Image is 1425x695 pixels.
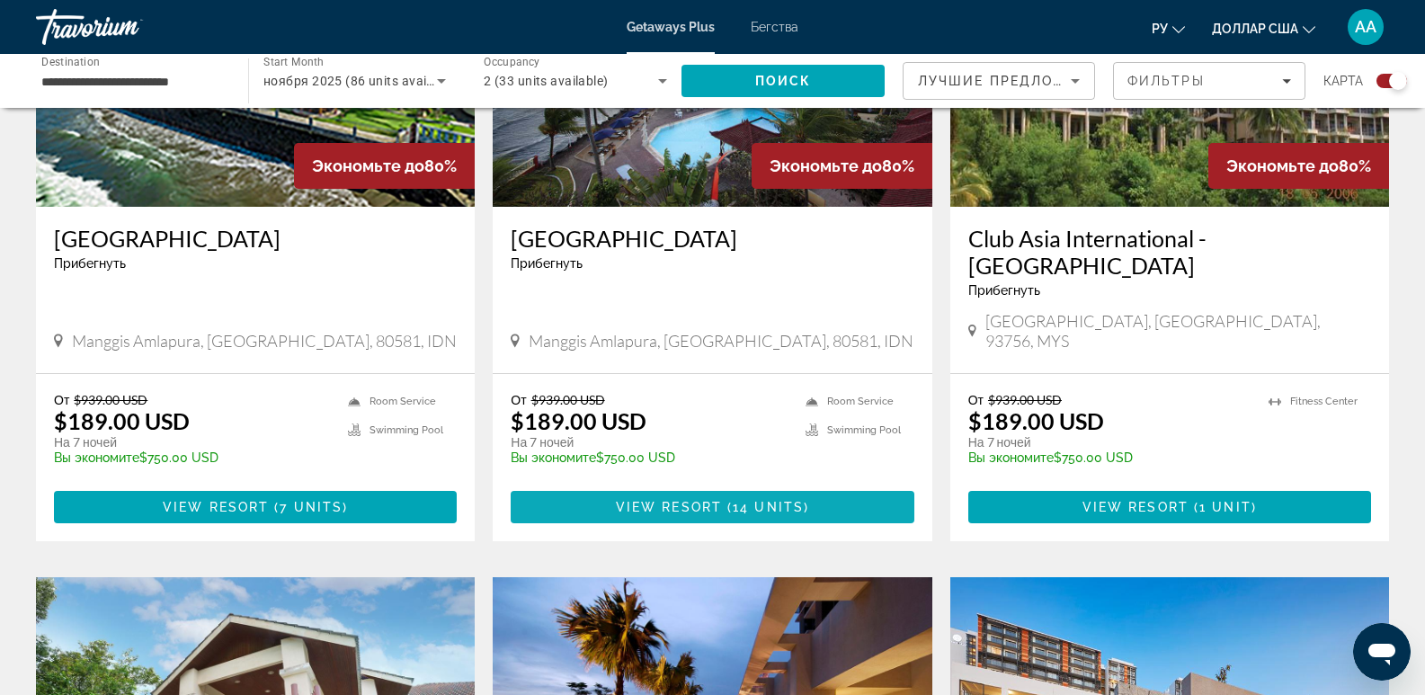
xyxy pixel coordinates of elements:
span: 1 unit [1199,500,1251,514]
span: Фильтры [1127,74,1205,88]
font: доллар США [1212,22,1298,36]
p: $750.00 USD [511,450,787,465]
p: На 7 ночей [511,434,787,450]
div: 80% [1208,143,1389,189]
span: Лучшие предложения [918,74,1109,88]
a: Травориум [36,4,216,50]
button: View Resort(14 units) [511,491,913,523]
span: Swimming Pool [370,424,443,436]
span: Manggis Amlapura, [GEOGRAPHIC_DATA], 80581, IDN [72,331,457,351]
span: 14 units [733,500,804,514]
span: Поиск [755,74,812,88]
span: карта [1323,68,1363,94]
span: View Resort [1082,500,1189,514]
button: Изменить язык [1152,15,1185,41]
span: Вы экономите [968,450,1054,465]
p: На 7 ночей [54,434,330,450]
button: Изменить валюту [1212,15,1315,41]
a: [GEOGRAPHIC_DATA] [511,225,913,252]
button: Меню пользователя [1342,8,1389,46]
span: Экономьте до [770,156,882,175]
span: Fitness Center [1290,396,1358,407]
span: Вы экономите [511,450,596,465]
p: На 7 ночей [968,434,1251,450]
a: Club Asia International - [GEOGRAPHIC_DATA] [968,225,1371,279]
span: Start Month [263,56,324,68]
span: Экономьте до [1226,156,1339,175]
span: $939.00 USD [988,392,1062,407]
span: $939.00 USD [74,392,147,407]
span: Manggis Amlapura, [GEOGRAPHIC_DATA], 80581, IDN [529,331,913,351]
span: Room Service [827,396,894,407]
a: [GEOGRAPHIC_DATA] [54,225,457,252]
span: View Resort [616,500,722,514]
button: Search [681,65,885,97]
span: Swimming Pool [827,424,901,436]
a: Getaways Plus [627,20,715,34]
input: Select destination [41,71,225,93]
span: От [968,392,984,407]
p: $750.00 USD [968,450,1251,465]
p: $189.00 USD [968,407,1104,434]
span: От [54,392,69,407]
span: Экономьте до [312,156,424,175]
span: Destination [41,55,100,67]
span: От [511,392,526,407]
span: ( ) [1189,500,1257,514]
span: Прибегнуть [54,256,126,271]
p: $189.00 USD [54,407,190,434]
p: $189.00 USD [511,407,646,434]
span: Occupancy [484,56,540,68]
span: Прибегнуть [968,283,1040,298]
button: Filters [1113,62,1305,100]
iframe: Кнопка запуска окна обмена сообщениями [1353,623,1411,681]
button: View Resort(7 units) [54,491,457,523]
p: $750.00 USD [54,450,330,465]
span: [GEOGRAPHIC_DATA], [GEOGRAPHIC_DATA], 93756, MYS [985,311,1371,351]
span: Прибегнуть [511,256,583,271]
div: 80% [752,143,932,189]
font: ру [1152,22,1168,36]
span: 7 units [280,500,343,514]
div: 80% [294,143,475,189]
span: $939.00 USD [531,392,605,407]
span: ( ) [269,500,348,514]
span: Room Service [370,396,436,407]
mat-select: Sort by [918,70,1080,92]
button: View Resort(1 unit) [968,491,1371,523]
font: АА [1355,17,1376,36]
span: View Resort [163,500,269,514]
span: 2 (33 units available) [484,74,609,88]
a: Бегства [751,20,798,34]
span: ноября 2025 (86 units available) [263,74,459,88]
span: Вы экономите [54,450,139,465]
span: ( ) [722,500,809,514]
